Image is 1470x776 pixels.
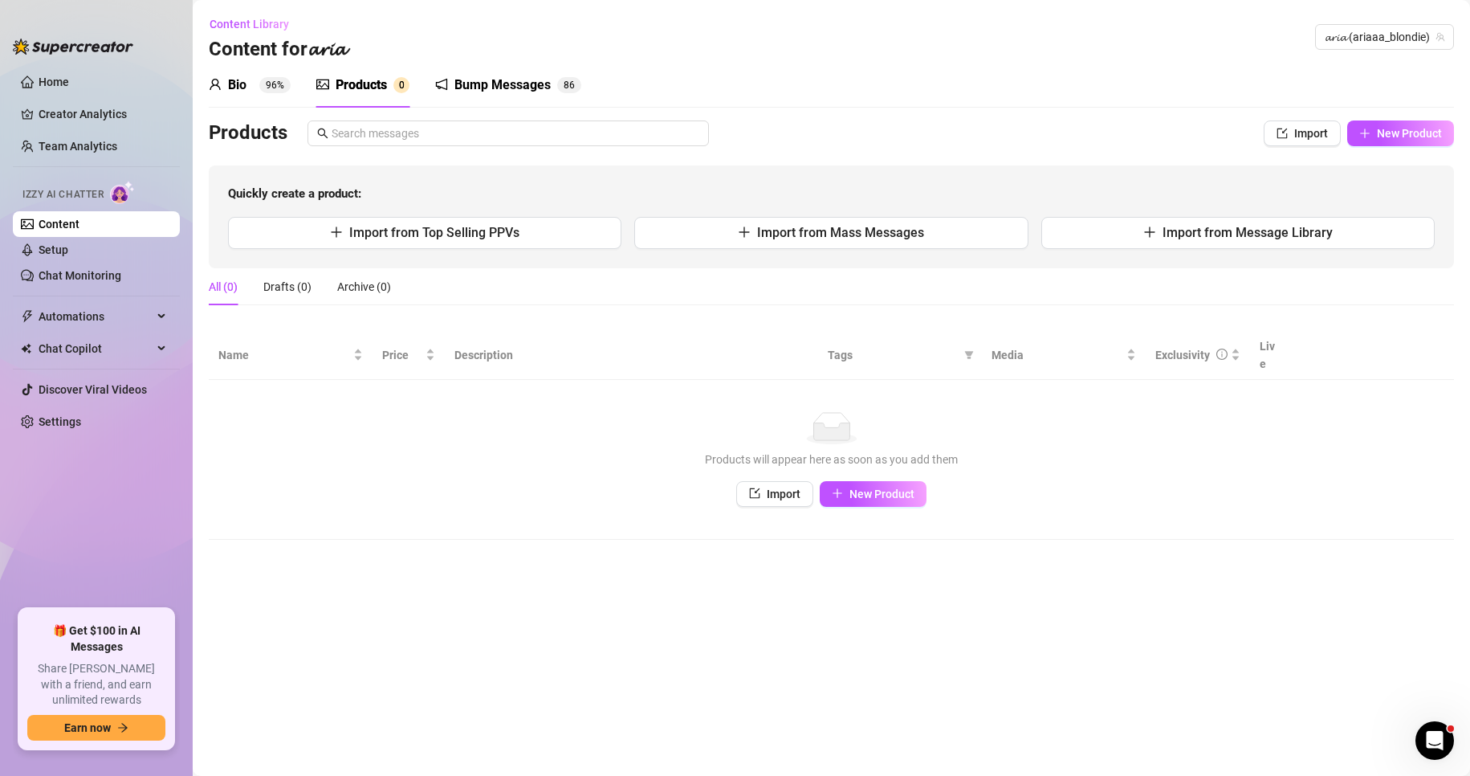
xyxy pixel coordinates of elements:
[1435,32,1445,42] span: team
[39,140,117,153] a: Team Analytics
[1377,127,1442,140] span: New Product
[317,128,328,139] span: search
[209,331,373,380] th: Name
[21,310,34,323] span: thunderbolt
[39,243,68,256] a: Setup
[1347,120,1454,146] button: New Product
[39,269,121,282] a: Chat Monitoring
[1277,128,1288,139] span: import
[332,125,699,142] input: Search messages
[39,76,69,88] a: Home
[27,623,165,655] span: 🎁 Get $100 in AI Messages
[964,350,974,360] span: filter
[1294,127,1328,140] span: Import
[393,77,409,93] sup: 0
[22,187,104,202] span: Izzy AI Chatter
[557,77,581,93] sup: 86
[738,226,751,239] span: plus
[828,346,958,364] span: Tags
[373,331,445,380] th: Price
[1041,217,1435,249] button: Import from Message Library
[849,488,914,500] span: New Product
[39,101,167,127] a: Creator Analytics
[39,218,79,231] a: Content
[1250,331,1290,380] th: Live
[39,383,147,396] a: Discover Viral Videos
[1155,346,1210,364] div: Exclusivity
[1143,226,1156,239] span: plus
[21,343,31,354] img: Chat Copilot
[39,336,153,361] span: Chat Copilot
[225,451,1438,468] div: Products will appear here as soon as you add them
[316,78,329,91] span: picture
[992,346,1123,364] span: Media
[736,481,813,507] button: Import
[382,346,422,364] span: Price
[454,76,551,95] div: Bump Messages
[263,278,312,296] div: Drafts (0)
[445,331,818,380] th: Description
[209,11,302,37] button: Content Library
[330,226,343,239] span: plus
[13,39,133,55] img: logo-BBDzfeDw.svg
[209,37,346,63] h3: Content for 𝓪𝓻𝓲𝓪
[1264,120,1341,146] button: Import
[569,80,575,91] span: 6
[209,78,222,91] span: user
[1325,25,1444,49] span: 𝓪𝓻𝓲𝓪 (ariaaa_blondie)
[259,77,291,93] sup: 96%
[1359,128,1370,139] span: plus
[564,80,569,91] span: 8
[218,346,350,364] span: Name
[818,331,982,380] th: Tags
[228,186,361,201] strong: Quickly create a product:
[1415,721,1454,760] iframe: Intercom live chat
[39,415,81,428] a: Settings
[228,76,246,95] div: Bio
[767,488,800,500] span: Import
[634,217,1028,249] button: Import from Mass Messages
[110,181,135,204] img: AI Chatter
[757,225,924,240] span: Import from Mass Messages
[39,304,153,329] span: Automations
[209,278,238,296] div: All (0)
[27,715,165,741] button: Earn nowarrow-right
[27,661,165,709] span: Share [PERSON_NAME] with a friend, and earn unlimited rewards
[210,18,289,31] span: Content Library
[228,217,621,249] button: Import from Top Selling PPVs
[961,343,977,367] span: filter
[337,278,391,296] div: Archive (0)
[117,722,128,733] span: arrow-right
[336,76,387,95] div: Products
[1163,225,1333,240] span: Import from Message Library
[349,225,519,240] span: Import from Top Selling PPVs
[435,78,448,91] span: notification
[209,120,287,146] h3: Products
[982,331,1146,380] th: Media
[1216,349,1228,360] span: info-circle
[64,721,111,734] span: Earn now
[820,481,926,507] button: New Product
[832,488,843,499] span: plus
[749,488,760,499] span: import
